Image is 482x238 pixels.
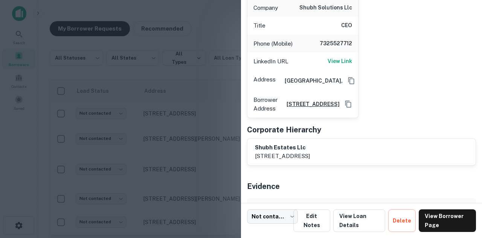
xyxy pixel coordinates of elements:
[388,209,416,232] button: Delete
[247,181,280,192] h5: Evidence
[253,21,265,30] p: Title
[247,124,321,135] h5: Corporate Hierarchy
[253,95,278,113] p: Borrower Address
[352,198,413,219] th: Source
[253,39,293,48] p: Phone (Mobile)
[293,209,330,232] button: Edit Notes
[341,21,352,30] h6: CEO
[307,39,352,48] h6: 7325527712
[253,75,276,86] p: Address
[444,178,482,214] iframe: Chat Widget
[299,3,352,12] h6: shubh solutions llc
[255,143,310,152] h6: shubh estates llc
[413,198,438,219] th: Type
[247,209,298,224] div: Not contacted
[419,209,476,232] a: View Borrower Page
[281,100,340,108] a: [STREET_ADDRESS]
[346,75,357,86] button: Copy Address
[328,57,352,66] a: View Link
[343,98,354,110] button: Copy Address
[253,3,278,12] p: Company
[333,209,385,232] a: View Loan Details
[328,57,352,65] h6: View Link
[253,57,288,66] p: LinkedIn URL
[255,152,310,161] p: [STREET_ADDRESS]
[247,198,352,219] th: Name
[279,77,343,85] h6: [GEOGRAPHIC_DATA],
